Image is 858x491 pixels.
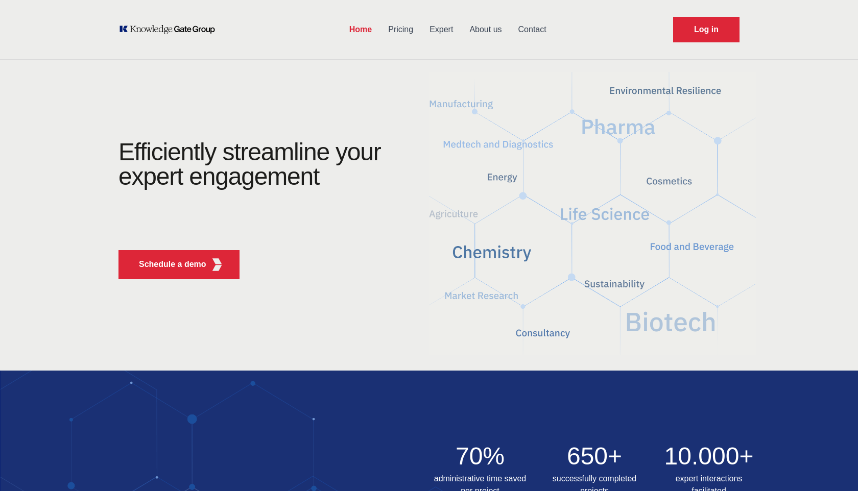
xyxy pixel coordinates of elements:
[118,138,381,190] h1: Efficiently streamline your expert engagement
[421,16,461,43] a: Expert
[543,444,646,469] h2: 650+
[429,66,756,360] img: KGG Fifth Element RED
[341,16,380,43] a: Home
[673,17,740,42] a: Request Demo
[380,16,421,43] a: Pricing
[118,250,240,279] button: Schedule a demoKGG Fifth Element RED
[429,444,531,469] h2: 70%
[139,258,206,271] p: Schedule a demo
[461,16,510,43] a: About us
[211,258,224,271] img: KGG Fifth Element RED
[118,24,222,35] a: KOL Knowledge Platform: Talk to Key External Experts (KEE)
[658,444,760,469] h2: 10.000+
[510,16,555,43] a: Contact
